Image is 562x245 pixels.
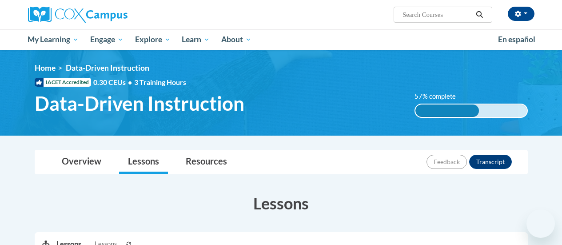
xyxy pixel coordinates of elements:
label: 57% complete [415,92,466,101]
span: IACET Accredited [35,78,91,87]
button: Account Settings [508,7,534,21]
span: 0.30 CEUs [93,77,134,87]
span: • [128,78,132,86]
button: Transcript [469,155,512,169]
span: About [221,34,251,45]
a: My Learning [22,29,85,50]
a: Engage [84,29,129,50]
button: Feedback [426,155,467,169]
a: Home [35,63,56,72]
button: Search [473,9,486,20]
span: 3 Training Hours [134,78,186,86]
a: Learn [176,29,215,50]
a: About [215,29,257,50]
a: Lessons [119,150,168,174]
span: Explore [135,34,171,45]
a: En español [492,30,541,49]
span: Learn [182,34,210,45]
h3: Lessons [35,192,528,214]
span: En español [498,35,535,44]
a: Overview [53,150,110,174]
a: Explore [129,29,176,50]
input: Search Courses [402,9,473,20]
a: Cox Campus [28,7,188,23]
iframe: Button to launch messaging window [526,209,555,238]
span: My Learning [28,34,79,45]
span: Data-Driven Instruction [66,63,149,72]
span: Data-Driven Instruction [35,92,244,115]
a: Resources [177,150,236,174]
div: Main menu [21,29,541,50]
img: Cox Campus [28,7,128,23]
span: Engage [90,34,124,45]
div: 57% complete [415,104,479,117]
